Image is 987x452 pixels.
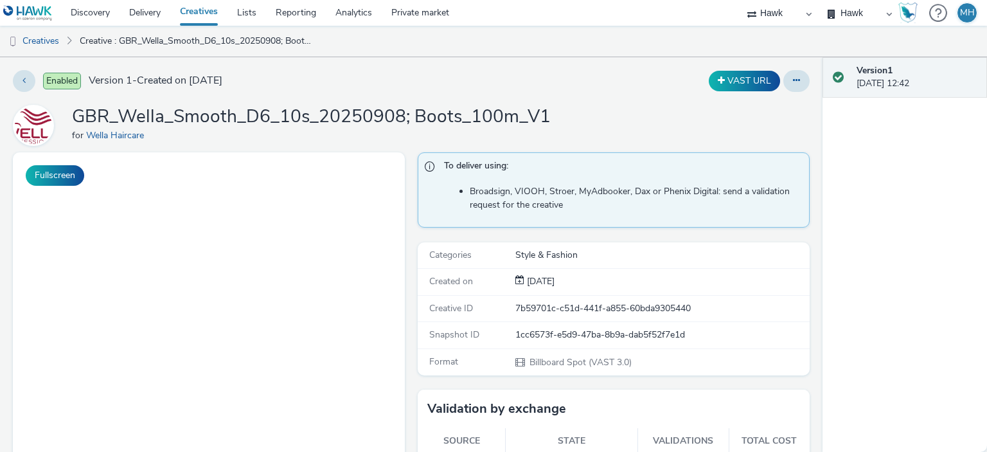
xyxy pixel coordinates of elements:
[3,5,53,21] img: undefined Logo
[73,26,320,57] a: Creative : GBR_Wella_Smooth_D6_10s_20250908; Boots_100m_V1
[72,105,551,129] h1: GBR_Wella_Smooth_D6_10s_20250908; Boots_100m_V1
[857,64,977,91] div: [DATE] 12:42
[15,107,52,144] img: Wella Haircare
[429,275,473,287] span: Created on
[429,356,458,368] span: Format
[709,71,780,91] button: VAST URL
[13,119,59,131] a: Wella Haircare
[470,185,803,212] li: Broadsign, VIOOH, Stroer, MyAdbooker, Dax or Phenix Digital: send a validation request for the cr...
[898,3,923,23] a: Hawk Academy
[86,129,149,141] a: Wella Haircare
[515,302,808,315] div: 7b59701c-c51d-441f-a855-60bda9305440
[960,3,975,23] div: MH
[857,64,893,77] strong: Version 1
[528,356,632,368] span: Billboard Spot (VAST 3.0)
[524,275,555,288] div: Creation 08 September 2025, 12:42
[43,73,81,89] span: Enabled
[515,249,808,262] div: Style & Fashion
[524,275,555,287] span: [DATE]
[515,329,808,341] div: 1cc6573f-e5d9-47ba-8b9a-dab5f52f7e1d
[72,129,86,141] span: for
[444,159,796,176] span: To deliver using:
[427,399,566,419] h3: Validation by exchange
[429,329,479,341] span: Snapshot ID
[898,3,918,23] img: Hawk Academy
[706,71,783,91] div: Duplicate the creative as a VAST URL
[429,302,473,314] span: Creative ID
[89,73,222,88] span: Version 1 - Created on [DATE]
[429,249,472,261] span: Categories
[6,35,19,48] img: dooh
[26,165,84,186] button: Fullscreen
